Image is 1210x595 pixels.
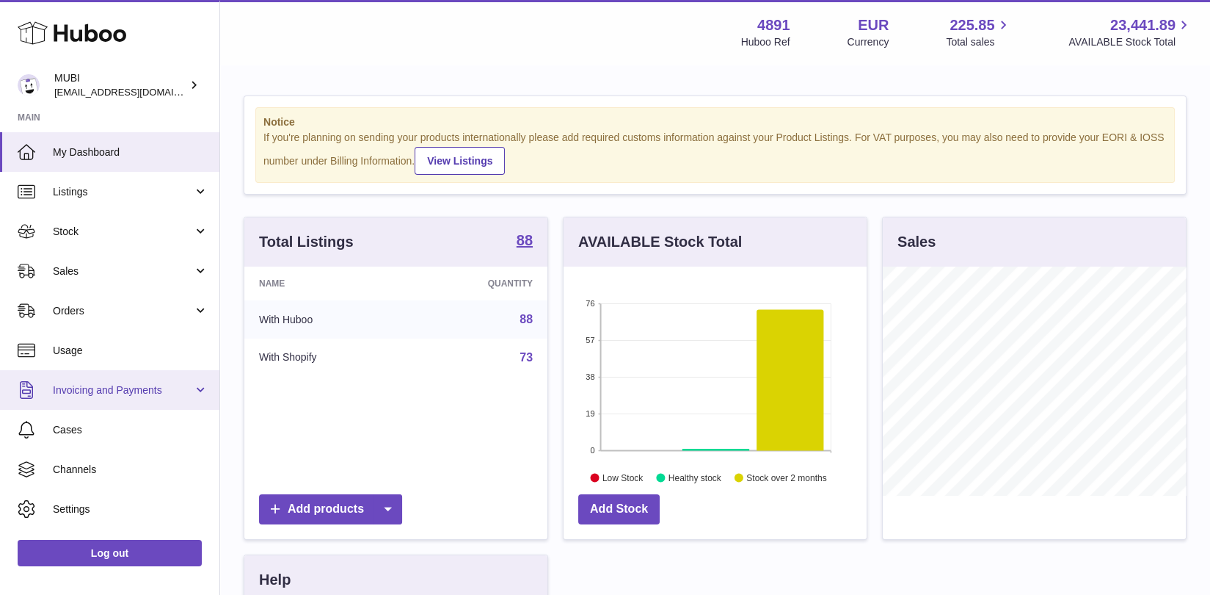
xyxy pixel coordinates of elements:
[244,339,408,377] td: With Shopify
[53,344,208,358] span: Usage
[746,472,826,483] text: Stock over 2 months
[520,313,533,325] a: 88
[54,86,216,98] span: [EMAIL_ADDRESS][DOMAIN_NAME]
[53,423,208,437] span: Cases
[586,372,594,381] text: 38
[602,472,644,483] text: Low Stock
[590,446,594,455] text: 0
[53,264,193,278] span: Sales
[54,71,186,99] div: MUBI
[53,502,208,516] span: Settings
[259,232,354,252] h3: Total Listings
[578,232,742,252] h3: AVAILABLE Stock Total
[18,540,202,566] a: Log out
[259,570,291,590] h3: Help
[757,15,790,35] strong: 4891
[408,267,547,300] th: Quantity
[1068,15,1192,49] a: 23,441.89 AVAILABLE Stock Total
[586,336,594,345] text: 57
[517,233,533,248] strong: 88
[244,267,408,300] th: Name
[668,472,722,483] text: Healthy stock
[53,383,193,397] span: Invoicing and Payments
[897,232,936,252] h3: Sales
[1110,15,1176,35] span: 23,441.89
[586,409,594,418] text: 19
[848,35,889,49] div: Currency
[1068,35,1192,49] span: AVAILABLE Stock Total
[946,15,1011,49] a: 225.85 Total sales
[520,351,533,364] a: 73
[415,147,505,175] a: View Listings
[244,300,408,339] td: With Huboo
[53,145,208,159] span: My Dashboard
[517,233,533,250] a: 88
[263,115,1167,129] strong: Notice
[578,494,660,524] a: Add Stock
[263,131,1167,175] div: If you're planning on sending your products internationally please add required customs informati...
[741,35,790,49] div: Huboo Ref
[858,15,889,35] strong: EUR
[586,299,594,308] text: 76
[53,185,193,199] span: Listings
[53,304,193,318] span: Orders
[53,463,208,477] span: Channels
[53,225,193,239] span: Stock
[259,494,402,524] a: Add products
[946,35,1011,49] span: Total sales
[950,15,994,35] span: 225.85
[18,74,40,96] img: shop@mubi.com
